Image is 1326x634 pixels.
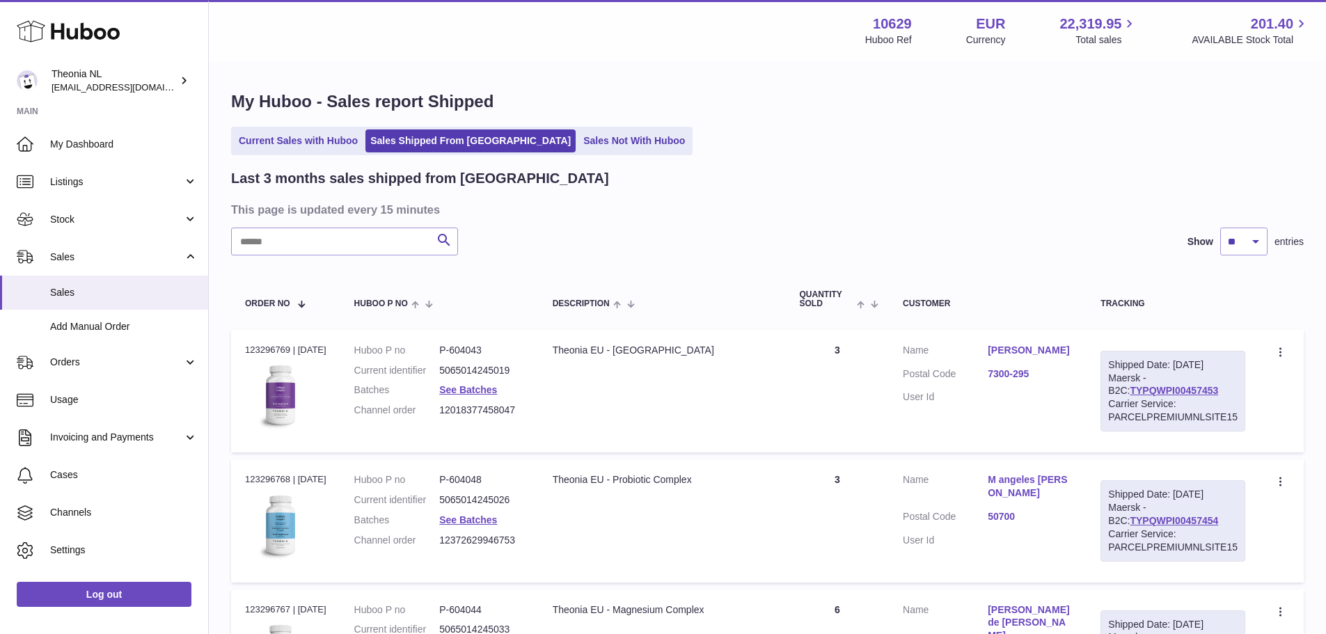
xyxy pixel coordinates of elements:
[1130,385,1218,396] a: TYPQWPI00457453
[1100,299,1245,308] div: Tracking
[50,393,198,406] span: Usage
[1075,33,1137,47] span: Total sales
[439,344,525,357] dd: P-604043
[354,493,440,507] dt: Current identifier
[1100,351,1245,431] div: Maersk - B2C:
[553,603,772,617] div: Theonia EU - Magnesium Complex
[50,506,198,519] span: Channels
[903,534,988,547] dt: User Id
[354,299,408,308] span: Huboo P no
[903,510,988,527] dt: Postal Code
[365,129,576,152] a: Sales Shipped From [GEOGRAPHIC_DATA]
[354,514,440,527] dt: Batches
[231,90,1304,113] h1: My Huboo - Sales report Shipped
[1192,15,1309,47] a: 201.40 AVAILABLE Stock Total
[245,473,326,486] div: 123296768 | [DATE]
[988,344,1073,357] a: [PERSON_NAME]
[988,473,1073,500] a: M angeles [PERSON_NAME]
[903,299,1073,308] div: Customer
[553,344,772,357] div: Theonia EU - [GEOGRAPHIC_DATA]
[50,286,198,299] span: Sales
[439,384,497,395] a: See Batches
[354,383,440,397] dt: Batches
[354,534,440,547] dt: Channel order
[439,404,525,417] dd: 12018377458047
[50,431,183,444] span: Invoicing and Payments
[439,493,525,507] dd: 5065014245026
[50,251,183,264] span: Sales
[17,582,191,607] a: Log out
[1130,515,1218,526] a: TYPQWPI00457454
[245,299,290,308] span: Order No
[786,330,890,452] td: 3
[1100,480,1245,561] div: Maersk - B2C:
[1059,15,1121,33] span: 22,319.95
[988,367,1073,381] a: 7300-295
[1192,33,1309,47] span: AVAILABLE Stock Total
[873,15,912,33] strong: 10629
[553,473,772,486] div: Theonia EU - Probiotic Complex
[354,364,440,377] dt: Current identifier
[50,320,198,333] span: Add Manual Order
[354,344,440,357] dt: Huboo P no
[245,360,315,430] img: 106291725893172.jpg
[50,213,183,226] span: Stock
[903,390,988,404] dt: User Id
[988,510,1073,523] a: 50700
[786,459,890,582] td: 3
[976,15,1005,33] strong: EUR
[1108,528,1238,554] div: Carrier Service: PARCELPREMIUMNLSITE15
[1274,235,1304,248] span: entries
[439,514,497,525] a: See Batches
[1187,235,1213,248] label: Show
[903,367,988,384] dt: Postal Code
[231,169,609,188] h2: Last 3 months sales shipped from [GEOGRAPHIC_DATA]
[1108,397,1238,424] div: Carrier Service: PARCELPREMIUMNLSITE15
[52,68,177,94] div: Theonia NL
[234,129,363,152] a: Current Sales with Huboo
[439,534,525,547] dd: 12372629946753
[52,81,205,93] span: [EMAIL_ADDRESS][DOMAIN_NAME]
[50,175,183,189] span: Listings
[903,473,988,503] dt: Name
[245,603,326,616] div: 123296767 | [DATE]
[439,364,525,377] dd: 5065014245019
[50,138,198,151] span: My Dashboard
[245,344,326,356] div: 123296769 | [DATE]
[553,299,610,308] span: Description
[1108,618,1238,631] div: Shipped Date: [DATE]
[439,603,525,617] dd: P-604044
[578,129,690,152] a: Sales Not With Huboo
[1251,15,1293,33] span: 201.40
[966,33,1006,47] div: Currency
[865,33,912,47] div: Huboo Ref
[354,404,440,417] dt: Channel order
[1108,488,1238,501] div: Shipped Date: [DATE]
[903,344,988,360] dt: Name
[800,290,853,308] span: Quantity Sold
[439,473,525,486] dd: P-604048
[354,473,440,486] dt: Huboo P no
[50,356,183,369] span: Orders
[17,70,38,91] img: info@wholesomegoods.eu
[50,544,198,557] span: Settings
[354,603,440,617] dt: Huboo P no
[1059,15,1137,47] a: 22,319.95 Total sales
[231,202,1300,217] h3: This page is updated every 15 minutes
[1108,358,1238,372] div: Shipped Date: [DATE]
[50,468,198,482] span: Cases
[245,491,315,560] img: 106291725893057.jpg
